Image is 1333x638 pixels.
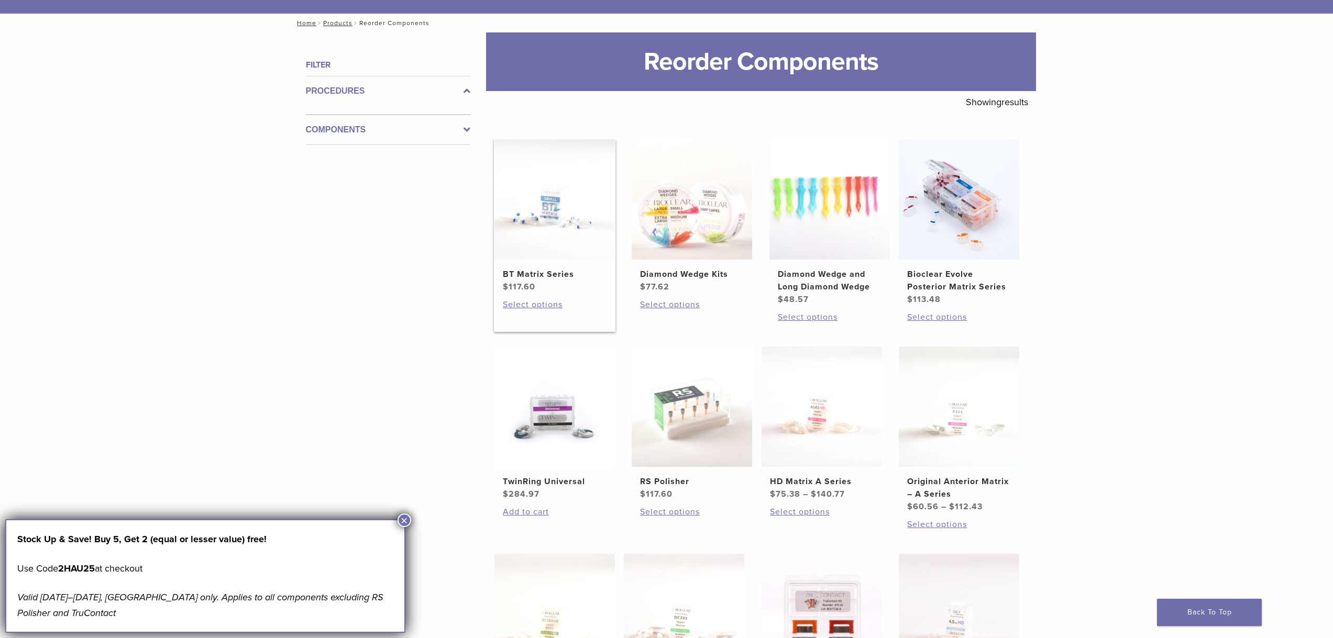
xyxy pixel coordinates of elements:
a: Select options for “RS Polisher” [640,506,744,518]
span: / [352,20,359,26]
h2: BT Matrix Series [503,268,607,281]
a: BT Matrix SeriesBT Matrix Series $117.60 [494,139,616,293]
span: $ [907,294,913,305]
a: Add to cart: “TwinRing Universal” [503,506,607,518]
a: Original Anterior Matrix - A SeriesOriginal Anterior Matrix – A Series [898,346,1020,513]
a: Diamond Wedge KitsDiamond Wedge Kits $77.62 [631,139,753,293]
strong: Stock Up & Save! Buy 5, Get 2 (equal or lesser value) free! [17,533,267,545]
nav: Reorder Components [290,14,1044,32]
bdi: 112.43 [949,501,983,512]
a: Select options for “Diamond Wedge and Long Diamond Wedge” [778,311,882,323]
img: Bioclear Evolve Posterior Matrix Series [899,139,1019,260]
p: Showing results [966,91,1028,113]
img: RS Polisher [632,346,752,467]
span: / [316,20,323,26]
h2: Bioclear Evolve Posterior Matrix Series [907,268,1011,293]
a: Back To Top [1157,599,1262,626]
span: – [803,489,808,499]
img: Diamond Wedge and Long Diamond Wedge [769,139,890,260]
bdi: 117.60 [640,489,673,499]
a: HD Matrix A SeriesHD Matrix A Series [761,346,883,500]
img: HD Matrix A Series [762,346,882,467]
span: $ [640,282,646,292]
a: TwinRing UniversalTwinRing Universal $284.97 [494,346,616,500]
span: $ [640,489,646,499]
a: Select options for “Original Anterior Matrix - A Series” [907,518,1011,531]
h2: TwinRing Universal [503,475,607,488]
span: $ [778,294,784,305]
span: $ [949,501,955,512]
h2: RS Polisher [640,475,744,488]
h1: Reorder Components [486,32,1036,91]
h2: HD Matrix A Series [770,475,874,488]
h2: Diamond Wedge and Long Diamond Wedge [778,268,882,293]
h2: Diamond Wedge Kits [640,268,744,281]
p: Use Code at checkout [17,561,393,576]
a: Select options for “HD Matrix A Series” [770,506,874,518]
a: Select options for “Bioclear Evolve Posterior Matrix Series” [907,311,1011,323]
bdi: 60.56 [907,501,939,512]
a: Diamond Wedge and Long Diamond WedgeDiamond Wedge and Long Diamond Wedge $48.57 [769,139,891,306]
a: Products [323,19,352,27]
strong: 2HAU25 [58,563,95,574]
bdi: 113.48 [907,294,941,305]
span: $ [770,489,776,499]
bdi: 75.38 [770,489,800,499]
img: Original Anterior Matrix - A Series [899,346,1019,467]
h2: Original Anterior Matrix – A Series [907,475,1011,500]
h4: Filter [306,59,470,71]
em: Valid [DATE]–[DATE], [GEOGRAPHIC_DATA] only. Applies to all components excluding RS Polisher and ... [17,591,383,619]
span: $ [503,282,509,292]
bdi: 140.77 [811,489,845,499]
span: $ [503,489,509,499]
label: Procedures [306,85,470,97]
span: $ [811,489,817,499]
a: RS PolisherRS Polisher $117.60 [631,346,753,500]
a: Home [294,19,316,27]
bdi: 48.57 [778,294,809,305]
img: Diamond Wedge Kits [632,139,752,260]
img: TwinRing Universal [494,346,615,467]
bdi: 77.62 [640,282,669,292]
button: Close [398,513,411,527]
label: Components [306,124,470,136]
img: BT Matrix Series [494,139,615,260]
bdi: 117.60 [503,282,535,292]
a: Select options for “BT Matrix Series” [503,298,607,311]
bdi: 284.97 [503,489,539,499]
a: Select options for “Diamond Wedge Kits” [640,298,744,311]
a: Bioclear Evolve Posterior Matrix SeriesBioclear Evolve Posterior Matrix Series $113.48 [898,139,1020,306]
span: $ [907,501,913,512]
span: – [941,501,946,512]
